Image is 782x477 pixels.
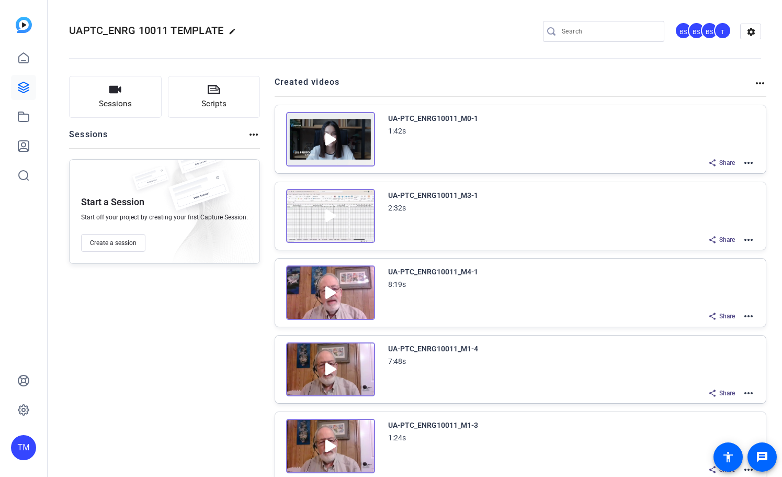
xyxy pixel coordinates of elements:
div: UA-PTC_ENRG10011_M3-1 [388,189,478,202]
span: Share [719,159,735,167]
span: Start off your project by creating your first Capture Session. [81,213,248,221]
h2: Sessions [69,128,108,148]
h2: Created videos [275,76,754,96]
div: UA-PTC_ENRG10011_M1-4 [388,342,478,355]
span: Share [719,312,735,320]
mat-icon: more_horiz [742,234,755,246]
div: 1:42s [388,125,406,137]
div: BS [701,22,718,39]
input: Search [562,25,656,38]
button: Scripts [168,76,260,118]
span: Share [719,389,735,397]
img: Creator Project Thumbnail [286,265,375,320]
img: Creator Project Thumbnail [286,419,375,473]
div: T [714,22,731,39]
img: fake-session.png [127,166,174,197]
div: 2:32s [388,202,406,214]
div: 1:24s [388,431,406,444]
mat-icon: message [756,451,768,463]
div: UA-PTC_ENRG10011_M4-1 [388,265,478,278]
ngx-avatar: Bradley Spinsby [675,22,693,40]
img: embarkstudio-empty-session.png [153,157,254,269]
div: 8:19s [388,278,406,291]
button: Create a session [81,234,145,252]
span: Scripts [201,98,226,110]
button: Sessions [69,76,162,118]
div: UA-PTC_ENRG10011_M1-3 [388,419,478,431]
mat-icon: edit [229,28,241,40]
img: blue-gradient.svg [16,17,32,33]
div: BS [688,22,705,39]
img: Creator Project Thumbnail [286,342,375,397]
mat-icon: accessibility [722,451,734,463]
span: Sessions [99,98,132,110]
mat-icon: more_horiz [742,310,755,323]
mat-icon: settings [741,24,762,40]
div: UA-PTC_ENRG10011_M0-1 [388,112,478,125]
div: BS [675,22,692,39]
img: Creator Project Thumbnail [286,189,375,243]
ngx-avatar: Tim Marietta [714,22,732,40]
mat-icon: more_horiz [742,387,755,400]
img: fake-session.png [170,144,228,182]
span: Share [719,236,735,244]
span: Create a session [90,239,137,247]
p: Start a Session [81,196,144,208]
ngx-avatar: Brian Sly [688,22,706,40]
span: UAPTC_ENRG 10011 TEMPLATE [69,24,223,37]
img: fake-session.png [160,170,238,222]
img: Creator Project Thumbnail [286,112,375,167]
mat-icon: more_horiz [742,157,755,169]
ngx-avatar: Brandon Simmons [701,22,719,40]
mat-icon: more_horiz [754,77,766,90]
div: TM [11,435,36,460]
mat-icon: more_horiz [247,128,260,141]
div: 7:48s [388,355,406,368]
